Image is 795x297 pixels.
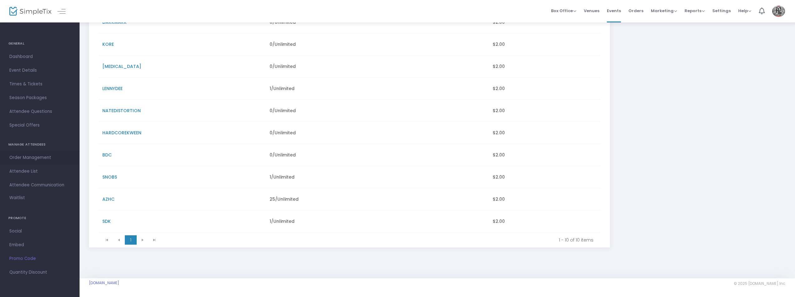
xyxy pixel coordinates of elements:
[584,3,599,19] span: Venues
[493,196,505,202] span: $2.00
[270,130,296,136] span: 0/Unlimited
[9,53,70,61] span: Dashboard
[734,281,786,286] span: © 2025 [DOMAIN_NAME] Inc.
[493,218,505,224] span: $2.00
[493,85,505,92] span: $2.00
[125,235,137,245] span: Page 1
[165,237,593,243] kendo-pager-info: 1 - 10 of 10 items
[9,241,70,249] span: Embed
[270,108,296,114] span: 0/Unlimited
[102,218,111,224] span: SDK
[8,212,71,224] h4: PROMOTE
[102,196,115,202] span: AZHC
[493,41,505,47] span: $2.00
[270,174,295,180] span: 1/Unlimited
[270,63,296,69] span: 0/Unlimited
[493,130,505,136] span: $2.00
[102,152,112,158] span: BDC
[493,174,505,180] span: $2.00
[9,195,25,201] span: Waitlist
[607,3,621,19] span: Events
[9,154,70,162] span: Order Management
[738,8,751,14] span: Help
[9,80,70,88] span: Times & Tickets
[628,3,643,19] span: Orders
[89,280,119,285] a: [DOMAIN_NAME]
[685,8,705,14] span: Reports
[270,218,295,224] span: 1/Unlimited
[9,167,70,175] span: Attendee List
[551,8,576,14] span: Box Office
[102,108,141,114] span: NATEDISTORTION
[9,66,70,74] span: Event Details
[270,41,296,47] span: 0/Unlimited
[651,8,677,14] span: Marketing
[9,108,70,116] span: Attendee Questions
[270,196,299,202] span: 25/Unlimited
[270,85,295,92] span: 1/Unlimited
[9,121,70,129] span: Special Offers
[102,63,141,69] span: [MEDICAL_DATA]
[493,63,505,69] span: $2.00
[9,227,70,235] span: Social
[102,174,117,180] span: SNOBS
[9,268,70,276] span: Quantity Discount
[8,138,71,151] h4: MANAGE ATTENDEES
[712,3,731,19] span: Settings
[270,152,296,158] span: 0/Unlimited
[9,94,70,102] span: Season Packages
[102,41,114,47] span: KORE
[9,255,70,263] span: Promo Code
[493,108,505,114] span: $2.00
[493,152,505,158] span: $2.00
[8,37,71,50] h4: GENERAL
[9,181,70,189] span: Attendee Communication
[102,85,123,92] span: LENNYDEE
[102,130,141,136] span: HARDCOREKWEEN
